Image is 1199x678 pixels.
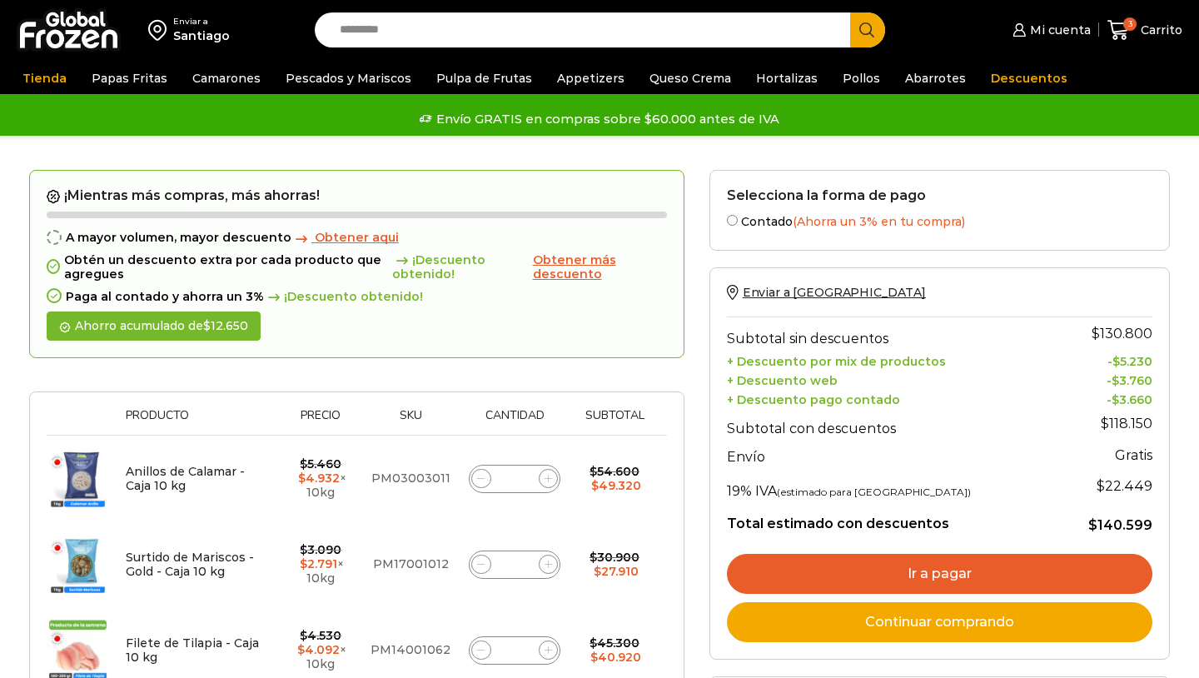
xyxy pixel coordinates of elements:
img: address-field-icon.svg [148,16,173,44]
span: $ [591,478,599,493]
th: Cantidad [459,409,570,435]
bdi: 130.800 [1092,326,1152,341]
th: 19% IVA [727,470,1055,503]
input: Product quantity [503,553,526,576]
span: Obtener más descuento [533,252,616,282]
bdi: 40.920 [590,650,641,665]
div: Paga al contado y ahorra un 3% [47,290,667,304]
span: $ [1097,478,1105,494]
bdi: 118.150 [1101,416,1152,431]
bdi: 4.092 [297,642,340,657]
span: $ [300,556,307,571]
input: Product quantity [503,467,526,491]
label: Contado [727,212,1152,229]
a: Appetizers [549,62,633,94]
div: A mayor volumen, mayor descuento [47,231,667,245]
div: Enviar a [173,16,230,27]
span: $ [297,642,305,657]
a: 3 Carrito [1107,11,1182,50]
a: Mi cuenta [1008,13,1090,47]
a: Ir a pagar [727,554,1152,594]
span: $ [1112,392,1119,407]
a: Obtener más descuento [533,253,667,282]
a: Enviar a [GEOGRAPHIC_DATA] [727,285,926,300]
a: Tienda [14,62,75,94]
a: Descuentos [983,62,1076,94]
bdi: 45.300 [590,636,639,651]
bdi: 3.090 [300,542,341,557]
bdi: 4.932 [298,471,340,486]
div: Ahorro acumulado de [47,312,261,341]
td: × 10kg [279,436,362,522]
input: Contado(Ahorra un 3% en tu compra) [727,215,738,226]
th: Envío [727,441,1055,470]
span: $ [300,628,307,643]
span: 3 [1123,17,1137,31]
span: Carrito [1137,22,1182,38]
a: Pulpa de Frutas [428,62,540,94]
th: Producto [117,409,279,435]
span: Mi cuenta [1026,22,1091,38]
bdi: 2.791 [300,556,337,571]
div: Santiago [173,27,230,44]
td: - [1054,369,1152,388]
bdi: 4.530 [300,628,341,643]
span: $ [300,542,307,557]
span: Enviar a [GEOGRAPHIC_DATA] [743,285,926,300]
bdi: 5.460 [300,456,341,471]
a: Pescados y Mariscos [277,62,420,94]
span: $ [1101,416,1109,431]
bdi: 12.650 [203,318,248,333]
td: - [1054,388,1152,407]
div: Obtén un descuento extra por cada producto que agregues [47,253,667,282]
a: Continuar comprando [727,602,1152,642]
a: Filete de Tilapia - Caja 10 kg [126,636,259,665]
span: (Ahorra un 3% en tu compra) [793,214,965,229]
span: ¡Descuento obtenido! [264,290,423,304]
td: × 10kg [279,521,362,607]
th: Subtotal [570,409,658,435]
span: $ [590,550,597,565]
small: (estimado para [GEOGRAPHIC_DATA]) [777,486,971,498]
bdi: 5.230 [1112,354,1152,369]
bdi: 140.599 [1088,517,1152,533]
span: $ [590,464,597,479]
span: $ [1112,373,1119,388]
th: + Descuento por mix de productos [727,351,1055,370]
span: $ [594,564,601,579]
th: Total estimado con descuentos [727,503,1055,535]
span: $ [1092,326,1100,341]
bdi: 30.900 [590,550,639,565]
a: Anillos de Calamar - Caja 10 kg [126,464,245,493]
input: Product quantity [503,639,526,662]
td: - [1054,351,1152,370]
span: 22.449 [1097,478,1152,494]
a: Pollos [834,62,888,94]
span: $ [1088,517,1097,533]
bdi: 3.760 [1112,373,1152,388]
th: Subtotal sin descuentos [727,317,1055,351]
th: Precio [279,409,362,435]
th: + Descuento web [727,369,1055,388]
span: Obtener aqui [315,230,399,245]
a: Hortalizas [748,62,826,94]
a: Camarones [184,62,269,94]
span: $ [1112,354,1120,369]
span: $ [300,456,307,471]
a: Papas Fritas [83,62,176,94]
span: $ [590,636,597,651]
h2: ¡Mientras más compras, más ahorras! [47,187,667,204]
th: Sku [362,409,459,435]
span: $ [203,318,211,333]
button: Search button [850,12,885,47]
span: $ [298,471,306,486]
bdi: 54.600 [590,464,639,479]
h2: Selecciona la forma de pago [727,187,1152,203]
span: $ [590,650,598,665]
td: PM03003011 [362,436,459,522]
th: Subtotal con descuentos [727,407,1055,441]
a: Queso Crema [641,62,739,94]
strong: Gratis [1115,447,1152,463]
bdi: 49.320 [591,478,641,493]
td: PM17001012 [362,521,459,607]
